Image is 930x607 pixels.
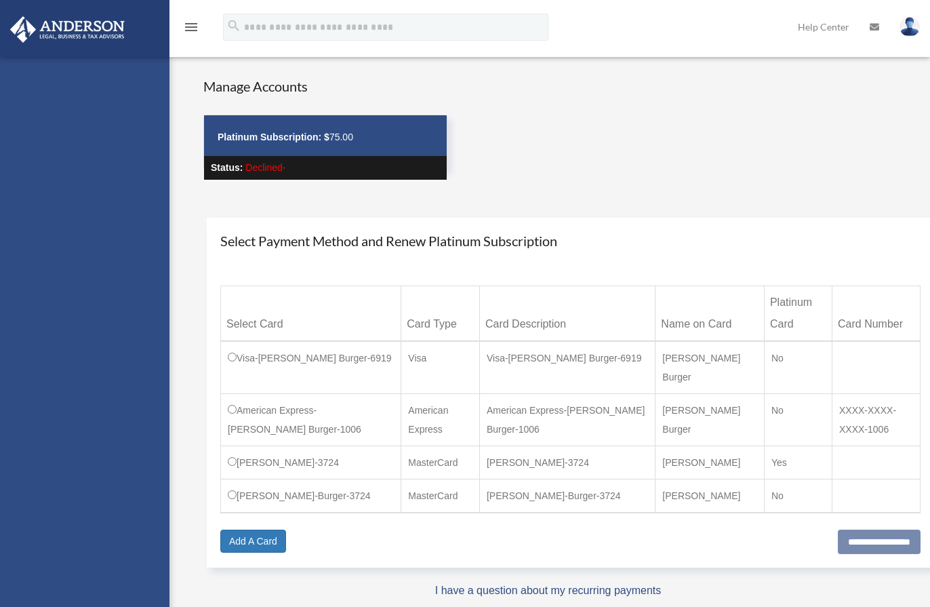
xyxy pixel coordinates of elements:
td: [PERSON_NAME] [655,479,765,513]
td: Visa [401,341,480,394]
td: XXXX-XXXX-XXXX-1006 [832,394,920,446]
td: No [764,394,832,446]
img: User Pic [899,17,920,37]
td: [PERSON_NAME]-3724 [221,446,401,479]
td: No [764,479,832,513]
td: American Express-[PERSON_NAME] Burger-1006 [221,394,401,446]
th: Card Number [832,286,920,342]
th: Card Type [401,286,480,342]
a: I have a question about my recurring payments [435,585,662,596]
td: [PERSON_NAME]-Burger-3724 [221,479,401,513]
th: Card Description [479,286,655,342]
strong: Platinum Subscription: $ [218,132,329,142]
span: Declined- [245,162,285,173]
p: 75.00 [218,129,433,146]
td: MasterCard [401,479,480,513]
i: menu [183,19,199,35]
th: Platinum Card [764,286,832,342]
td: Visa-[PERSON_NAME] Burger-6919 [479,341,655,394]
td: [PERSON_NAME] Burger [655,394,765,446]
i: search [226,18,241,33]
td: [PERSON_NAME]-Burger-3724 [479,479,655,513]
th: Name on Card [655,286,765,342]
td: [PERSON_NAME]-3724 [479,446,655,479]
strong: Status: [211,162,243,173]
a: menu [183,24,199,35]
td: American Express [401,394,480,446]
h4: Select Payment Method and Renew Platinum Subscription [220,231,921,250]
td: MasterCard [401,446,480,479]
td: Yes [764,446,832,479]
a: Add A Card [220,530,286,553]
th: Select Card [221,286,401,342]
td: No [764,341,832,394]
td: [PERSON_NAME] [655,446,765,479]
td: American Express-[PERSON_NAME] Burger-1006 [479,394,655,446]
h4: Manage Accounts [203,77,447,96]
td: [PERSON_NAME] Burger [655,341,765,394]
td: Visa-[PERSON_NAME] Burger-6919 [221,341,401,394]
img: Anderson Advisors Platinum Portal [6,16,129,43]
